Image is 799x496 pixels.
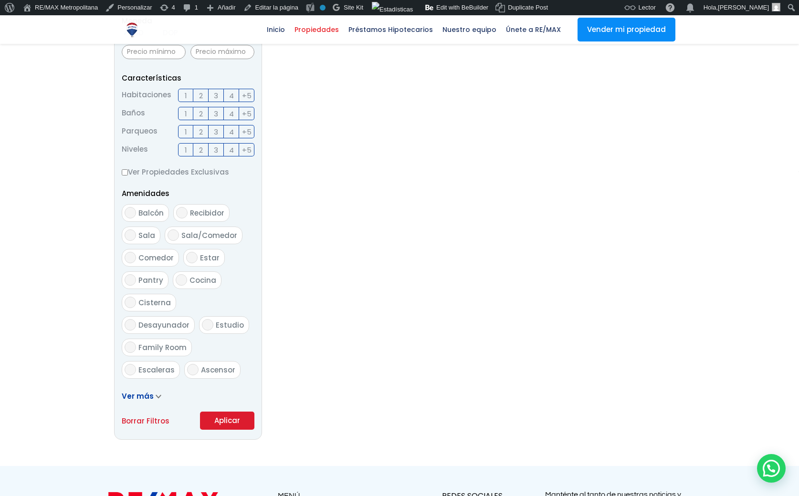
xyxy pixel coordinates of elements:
[229,126,234,138] span: 4
[138,275,163,285] span: Pantry
[199,126,203,138] span: 2
[438,15,501,44] a: Nuestro equipo
[214,144,218,156] span: 3
[199,90,203,102] span: 2
[229,108,234,120] span: 4
[185,126,187,138] span: 1
[214,90,218,102] span: 3
[138,298,171,308] span: Cisterna
[125,229,136,241] input: Sala
[125,297,136,308] input: Cisterna
[125,364,136,375] input: Escaleras
[181,230,237,240] span: Sala/Comedor
[176,207,188,218] input: Recibidor
[138,230,155,240] span: Sala
[372,2,413,17] img: Visitas de 48 horas. Haz clic para ver más estadísticas del sitio.
[214,126,218,138] span: 3
[185,144,187,156] span: 1
[122,125,158,138] span: Parqueos
[262,15,290,44] a: Inicio
[190,208,224,218] span: Recibidor
[501,22,566,37] span: Únete a RE/MAX
[290,15,344,44] a: Propiedades
[262,22,290,37] span: Inicio
[138,320,189,330] span: Desayunador
[200,412,254,430] button: Aplicar
[202,319,213,331] input: Estudio
[138,365,175,375] span: Escaleras
[229,90,234,102] span: 4
[122,89,171,102] span: Habitaciones
[122,187,254,199] p: Amenidades
[122,166,254,178] label: Ver Propiedades Exclusivas
[122,391,154,401] span: Ver más
[344,4,363,11] span: Site Kit
[185,90,187,102] span: 1
[242,144,252,156] span: +5
[320,5,326,10] div: No indexar
[125,207,136,218] input: Balcón
[216,320,244,330] span: Estudio
[186,252,198,263] input: Estar
[125,252,136,263] input: Comedor
[122,72,254,84] p: Características
[190,45,254,59] input: Precio máximo
[201,365,235,375] span: Ascensor
[125,274,136,286] input: Pantry
[290,22,344,37] span: Propiedades
[578,18,675,41] a: Vender mi propiedad
[122,107,145,120] span: Baños
[200,253,220,263] span: Estar
[344,22,438,37] span: Préstamos Hipotecarios
[242,108,252,120] span: +5
[185,108,187,120] span: 1
[438,22,501,37] span: Nuestro equipo
[122,415,169,427] a: Borrar Filtros
[122,391,161,401] a: Ver más
[718,4,769,11] span: [PERSON_NAME]
[124,21,140,38] img: Logo de REMAX
[344,15,438,44] a: Préstamos Hipotecarios
[242,90,252,102] span: +5
[138,208,164,218] span: Balcón
[122,45,186,59] input: Precio mínimo
[138,253,174,263] span: Comedor
[124,15,140,44] a: RE/MAX Metropolitana
[199,108,203,120] span: 2
[199,144,203,156] span: 2
[122,169,128,176] input: Ver Propiedades Exclusivas
[189,275,216,285] span: Cocina
[125,341,136,353] input: Family Room
[125,319,136,331] input: Desayunador
[122,143,148,156] span: Niveles
[501,15,566,44] a: Únete a RE/MAX
[214,108,218,120] span: 3
[168,229,179,241] input: Sala/Comedor
[242,126,252,138] span: +5
[229,144,234,156] span: 4
[176,274,187,286] input: Cocina
[187,364,199,375] input: Ascensor
[138,342,187,352] span: Family Room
